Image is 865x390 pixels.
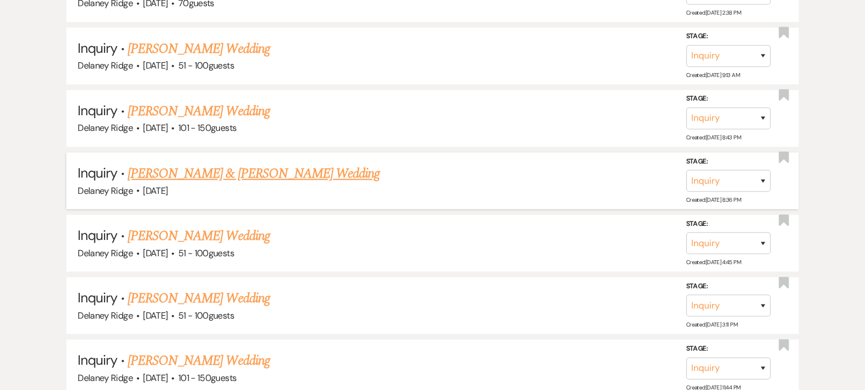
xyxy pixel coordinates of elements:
[143,122,168,134] span: [DATE]
[686,134,741,141] span: Created: [DATE] 8:43 PM
[143,372,168,384] span: [DATE]
[78,164,117,182] span: Inquiry
[128,226,270,246] a: [PERSON_NAME] Wedding
[143,310,168,321] span: [DATE]
[78,351,117,369] span: Inquiry
[143,60,168,71] span: [DATE]
[178,247,234,259] span: 51 - 100 guests
[128,351,270,371] a: [PERSON_NAME] Wedding
[78,310,133,321] span: Delaney Ridge
[178,122,236,134] span: 101 - 150 guests
[128,39,270,59] a: [PERSON_NAME] Wedding
[78,60,133,71] span: Delaney Ridge
[128,164,380,184] a: [PERSON_NAME] & [PERSON_NAME] Wedding
[686,155,771,167] label: Stage:
[686,259,741,266] span: Created: [DATE] 4:45 PM
[686,8,741,16] span: Created: [DATE] 2:38 PM
[686,71,740,79] span: Created: [DATE] 9:13 AM
[78,372,133,384] span: Delaney Ridge
[686,30,771,43] label: Stage:
[178,372,236,384] span: 101 - 150 guests
[686,280,771,293] label: Stage:
[78,39,117,57] span: Inquiry
[78,247,133,259] span: Delaney Ridge
[128,101,270,121] a: [PERSON_NAME] Wedding
[686,343,771,355] label: Stage:
[143,185,168,197] span: [DATE]
[686,93,771,105] label: Stage:
[686,321,737,328] span: Created: [DATE] 3:11 PM
[178,310,234,321] span: 51 - 100 guests
[128,288,270,309] a: [PERSON_NAME] Wedding
[143,247,168,259] span: [DATE]
[686,196,741,203] span: Created: [DATE] 8:36 PM
[78,226,117,244] span: Inquiry
[686,218,771,230] label: Stage:
[178,60,234,71] span: 51 - 100 guests
[78,122,133,134] span: Delaney Ridge
[78,289,117,306] span: Inquiry
[78,185,133,197] span: Delaney Ridge
[78,102,117,119] span: Inquiry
